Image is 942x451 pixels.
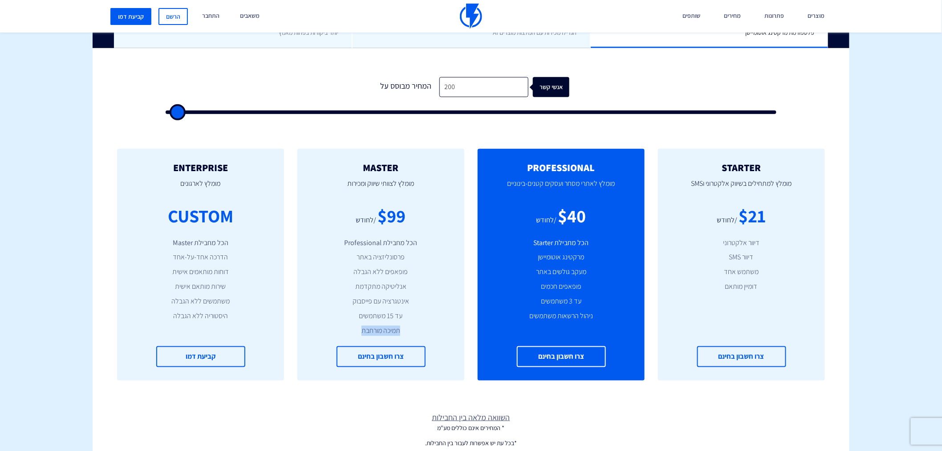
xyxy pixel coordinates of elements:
[491,238,631,248] li: הכל מחבילת Starter
[130,252,271,262] li: הדרכה אחד-על-אחד
[491,173,631,203] p: מומלץ לאתרי מסחר ועסקים קטנים-בינוניים
[746,29,815,37] span: פלטפורמת מרקטינג אוטומיישן
[717,215,738,225] div: /לחודש
[311,282,451,292] li: אנליטיקה מתקדמת
[110,8,151,25] a: קביעת דמו
[558,203,586,229] div: $40
[493,29,577,37] span: הגדילו מכירות עם המלצות מוצרים AI
[356,215,377,225] div: /לחודש
[130,311,271,321] li: היסטוריה ללא הגבלה
[739,203,766,229] div: $21
[311,296,451,307] li: אינטגרציה עם פייסבוק
[130,162,271,173] h2: ENTERPRISE
[311,173,451,203] p: מומלץ לצוותי שיווק ומכירות
[671,238,812,248] li: דיוור אלקטרוני
[130,238,271,248] li: הכל מחבילת Master
[542,77,578,97] div: אנשי קשר
[491,296,631,307] li: עד 3 משתמשים
[93,439,849,448] p: *בכל עת יש אפשרות לעבור בין החבילות.
[93,423,849,432] p: * המחירים אינם כוללים מע"מ
[697,346,786,367] a: צרו חשבון בחינם
[311,238,451,248] li: הכל מחבילת Professional
[130,267,271,277] li: דוחות מותאמים אישית
[158,8,188,25] a: הרשם
[311,326,451,336] li: תמיכה מורחבת
[168,203,233,229] div: CUSTOM
[130,282,271,292] li: שירות מותאם אישית
[311,267,451,277] li: פופאפים ללא הגבלה
[671,267,812,277] li: משתמש אחד
[671,173,812,203] p: מומלץ למתחילים בשיווק אלקטרוני וSMS
[130,296,271,307] li: משתמשים ללא הגבלה
[671,252,812,262] li: דיוור SMS
[517,346,606,367] a: צרו חשבון בחינם
[311,311,451,321] li: עד 15 משתמשים
[93,412,849,423] a: השוואה מלאה בין החבילות
[536,215,557,225] div: /לחודש
[671,162,812,173] h2: STARTER
[491,162,631,173] h2: PROFESSIONAL
[337,346,426,367] a: צרו חשבון בחינם
[491,267,631,277] li: מעקב גולשים באתר
[279,29,338,37] span: יותר ביקורות בפחות מאמץ
[311,252,451,262] li: פרסונליזציה באתר
[491,311,631,321] li: ניהול הרשאות משתמשים
[156,346,245,367] a: קביעת דמו
[491,282,631,292] li: פופאפים חכמים
[378,203,406,229] div: $99
[130,173,271,203] p: מומלץ לארגונים
[311,162,451,173] h2: MASTER
[671,282,812,292] li: דומיין מותאם
[373,77,439,97] div: המחיר מבוסס על
[491,252,631,262] li: מרקטינג אוטומיישן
